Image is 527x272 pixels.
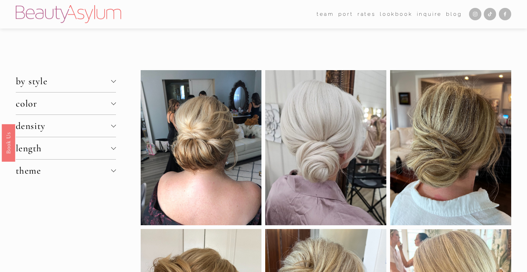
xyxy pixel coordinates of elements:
[417,9,442,19] a: Inquire
[16,160,116,182] button: theme
[446,9,462,19] a: Blog
[16,142,111,154] span: length
[16,120,111,132] span: density
[317,9,334,19] a: folder dropdown
[380,9,412,19] a: Lookbook
[338,9,353,19] a: port
[16,93,116,115] button: color
[16,70,116,92] button: by style
[317,10,334,19] span: team
[484,8,496,20] a: TikTok
[358,9,376,19] a: Rates
[469,8,481,20] a: Instagram
[16,75,111,87] span: by style
[16,5,121,23] img: Beauty Asylum | Bridal Hair &amp; Makeup Charlotte &amp; Atlanta
[16,137,116,159] button: length
[16,98,111,109] span: color
[16,115,116,137] button: density
[16,165,111,176] span: theme
[499,8,511,20] a: Facebook
[2,124,15,161] a: Book Us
